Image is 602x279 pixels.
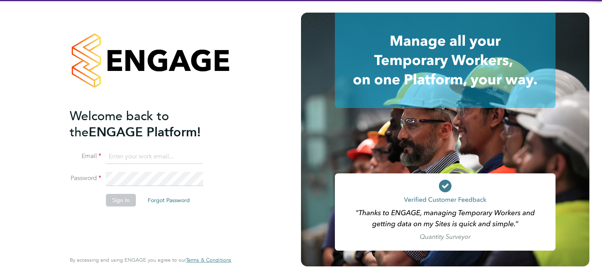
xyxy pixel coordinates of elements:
[186,257,231,263] a: Terms & Conditions
[106,194,136,206] button: Sign In
[70,108,223,140] h2: ENGAGE Platform!
[141,194,196,206] button: Forgot Password
[70,174,101,182] label: Password
[106,150,203,164] input: Enter your work email...
[70,152,101,160] label: Email
[70,257,231,263] span: By accessing and using ENGAGE you agree to our
[70,108,169,140] span: Welcome back to the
